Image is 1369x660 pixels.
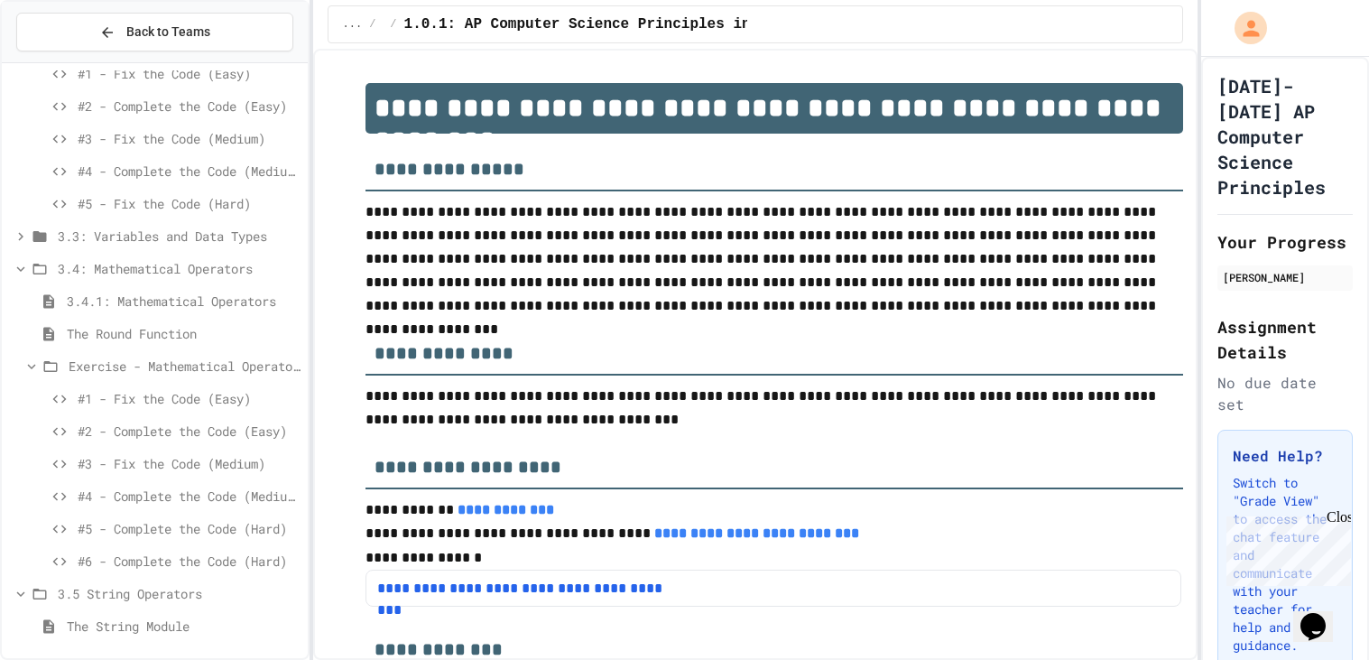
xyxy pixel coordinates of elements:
[7,7,125,115] div: Chat with us now!Close
[58,227,301,246] span: 3.3: Variables and Data Types
[1217,314,1353,365] h2: Assignment Details
[1233,445,1337,467] h3: Need Help?
[1233,474,1337,655] p: Switch to "Grade View" to access the chat feature and communicate with your teacher for help and ...
[1223,269,1347,285] div: [PERSON_NAME]
[1219,509,1351,586] iframe: chat widget
[16,13,293,51] button: Back to Teams
[343,17,363,32] span: ...
[78,519,301,538] span: #5 - Complete the Code (Hard)
[78,97,301,116] span: #2 - Complete the Code (Easy)
[404,14,950,35] span: 1.0.1: AP Computer Science Principles in Python Course Syllabus
[67,292,301,311] span: 3.4.1: Mathematical Operators
[1217,372,1353,415] div: No due date set
[78,389,301,408] span: #1 - Fix the Code (Easy)
[390,17,396,32] span: /
[1217,73,1353,200] h1: [DATE]-[DATE] AP Computer Science Principles
[58,259,301,278] span: 3.4: Mathematical Operators
[78,422,301,441] span: #2 - Complete the Code (Easy)
[1293,588,1351,642] iframe: chat widget
[78,454,301,473] span: #3 - Fix the Code (Medium)
[78,64,301,83] span: #1 - Fix the Code (Easy)
[78,194,301,213] span: #5 - Fix the Code (Hard)
[78,162,301,181] span: #4 - Complete the Code (Medium)
[1216,7,1272,49] div: My Account
[78,487,301,506] span: #4 - Complete the Code (Medium)
[126,23,210,42] span: Back to Teams
[78,129,301,148] span: #3 - Fix the Code (Medium)
[58,584,301,603] span: 3.5 String Operators
[1217,229,1353,255] h2: Your Progress
[67,617,301,636] span: The String Module
[69,357,301,376] span: Exercise - Mathematical Operators
[78,552,301,571] span: #6 - Complete the Code (Hard)
[369,17,375,32] span: /
[67,324,301,343] span: The Round Function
